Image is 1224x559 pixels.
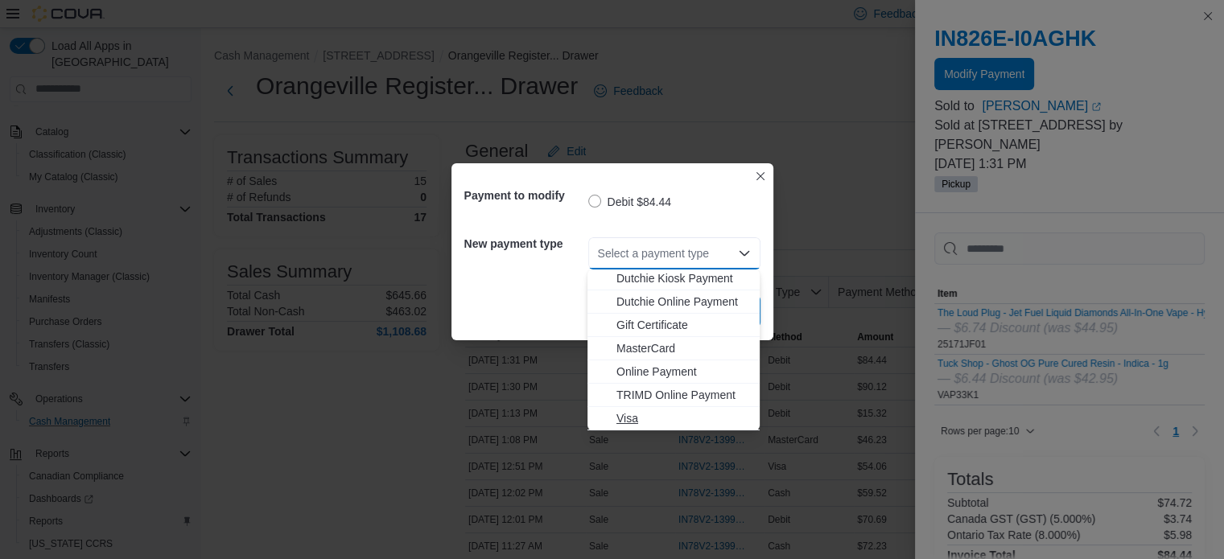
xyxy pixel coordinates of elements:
div: Choose from the following options [587,197,760,430]
span: TRIMD Online Payment [616,387,750,403]
button: Close list of options [738,247,751,260]
button: MasterCard [587,337,760,360]
label: Debit $84.44 [588,192,671,212]
button: Gift Certificate [587,314,760,337]
button: Visa [587,407,760,430]
span: MasterCard [616,340,750,356]
button: Online Payment [587,360,760,384]
span: Dutchie Online Payment [616,294,750,310]
span: Gift Certificate [616,317,750,333]
button: TRIMD Online Payment [587,384,760,407]
span: Visa [616,410,750,426]
h5: Payment to modify [464,179,585,212]
button: Dutchie Kiosk Payment [587,267,760,290]
h5: New payment type [464,228,585,260]
button: Dutchie Online Payment [587,290,760,314]
button: Closes this modal window [751,166,770,186]
input: Accessible screen reader label [598,244,600,263]
span: Online Payment [616,364,750,380]
span: Dutchie Kiosk Payment [616,270,750,286]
